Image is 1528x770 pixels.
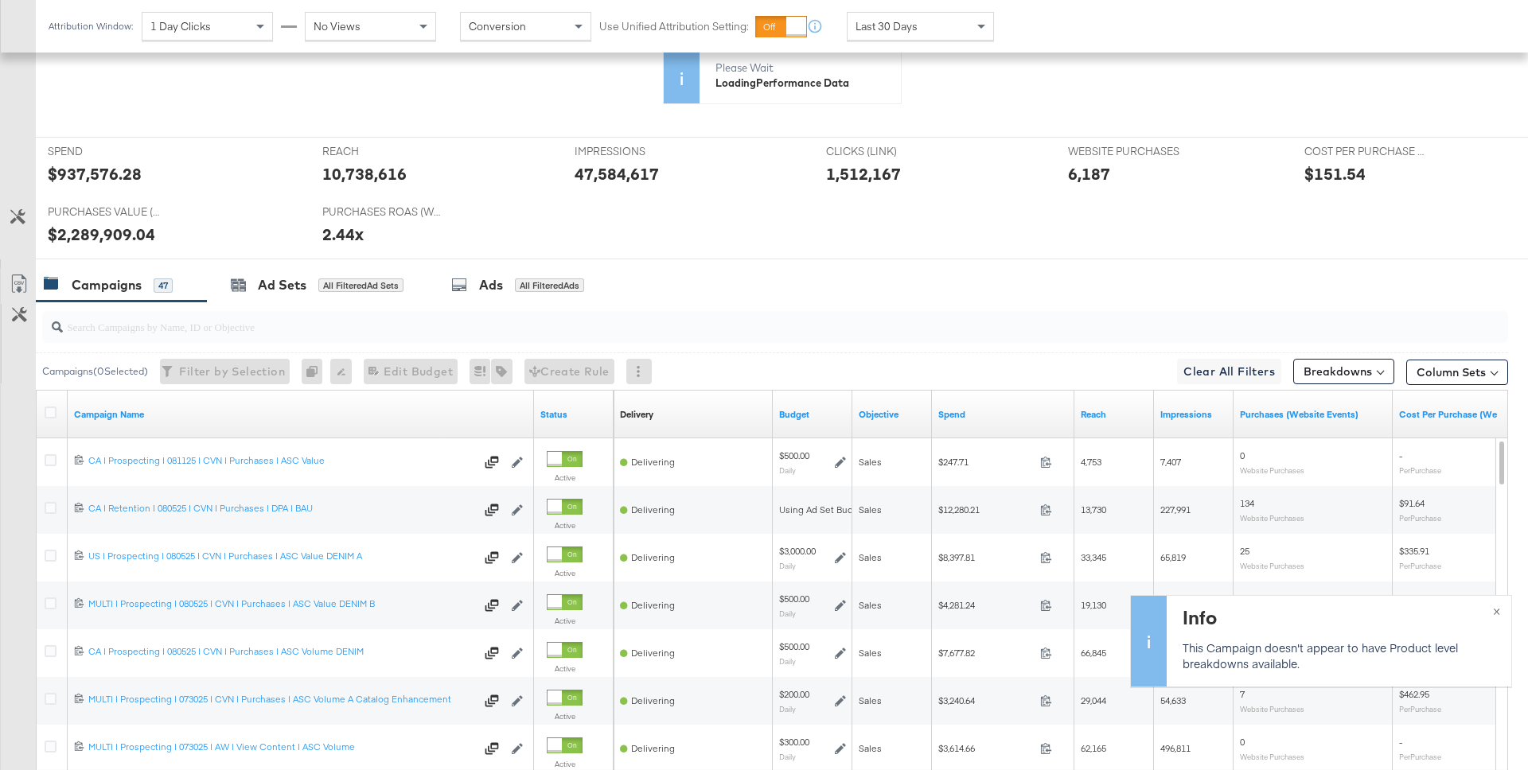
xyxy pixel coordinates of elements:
[1482,596,1511,624] button: ×
[859,599,882,611] span: Sales
[859,408,926,421] a: Your campaign's objective.
[1177,359,1281,384] button: Clear All Filters
[1240,497,1254,509] span: 134
[779,545,816,558] div: $3,000.00
[1160,408,1227,421] a: The number of times your ad was served. On mobile apps an ad is counted as served the first time ...
[1493,601,1500,619] span: ×
[88,693,475,706] div: MULTI | Prospecting | 073025 | CVN | Purchases | ASC Volume A Catalog Enhancement
[88,502,475,518] a: CA | Retention | 080525 | CVN | Purchases | DPA | BAU
[859,456,882,468] span: Sales
[1081,456,1101,468] span: 4,753
[88,645,475,661] a: CA | Prospecting | 080525 | CVN | Purchases | ASC Volume DENIM
[1399,704,1441,714] sub: Per Purchase
[859,647,882,659] span: Sales
[1160,504,1191,515] span: 227,991
[599,19,749,34] label: Use Unified Attribution Setting:
[779,656,796,666] sub: Daily
[1183,640,1491,671] p: This Campaign doesn't appear to have Product level breakdowns available.
[1399,593,1429,605] span: $329.33
[1081,504,1106,515] span: 13,730
[779,465,796,475] sub: Daily
[938,694,1034,706] span: $3,240.64
[779,593,809,605] div: $500.00
[779,640,809,653] div: $500.00
[938,408,1068,421] a: The total amount spent to date.
[1160,694,1186,706] span: 54,633
[1240,736,1245,748] span: 0
[779,449,809,462] div: $500.00
[1240,593,1249,605] span: 13
[1399,449,1402,461] span: -
[1240,752,1304,761] sub: Website Purchases
[1293,359,1394,384] button: Breakdowns
[88,645,475,658] div: CA | Prospecting | 080525 | CVN | Purchases | ASC Volume DENIM
[547,711,583,721] label: Active
[88,741,475,753] div: MULTI | Prospecting | 073025 | AW | View Content | ASC Volume
[74,408,528,421] a: Your campaign name.
[620,408,653,421] a: Reflects the ability of your Ad Campaign to achieve delivery based on ad states, schedule and bud...
[859,694,882,706] span: Sales
[1081,694,1106,706] span: 29,044
[938,504,1034,515] span: $12,280.21
[859,551,882,563] span: Sales
[1240,408,1386,421] a: The number of times a purchase was made tracked by your Custom Audience pixel on your website aft...
[859,742,882,754] span: Sales
[779,736,809,749] div: $300.00
[1399,497,1425,509] span: $91.64
[547,759,583,769] label: Active
[1160,456,1181,468] span: 7,407
[258,276,306,294] div: Ad Sets
[631,647,675,659] span: Delivering
[88,454,475,467] div: CA | Prospecting | 081125 | CVN | Purchases | ASC Value
[88,597,475,610] div: MULTI | Prospecting | 080525 | CVN | Purchases | ASC Value DENIM B
[779,609,796,618] sub: Daily
[938,599,1034,611] span: $4,281.24
[938,647,1034,659] span: $7,677.82
[620,408,653,421] div: Delivery
[779,704,796,714] sub: Daily
[63,305,1374,336] input: Search Campaigns by Name, ID or Objective
[1081,599,1106,611] span: 19,130
[88,550,475,562] div: US | Prospecting | 080525 | CVN | Purchases | ASC Value DENIM A
[1160,551,1186,563] span: 65,819
[856,19,918,33] span: Last 30 Days
[631,694,675,706] span: Delivering
[1183,362,1275,382] span: Clear All Filters
[1399,513,1441,523] sub: Per Purchase
[479,276,503,294] div: Ads
[150,19,211,33] span: 1 Day Clicks
[1240,449,1245,461] span: 0
[1240,561,1304,570] sub: Website Purchases
[547,568,583,578] label: Active
[1183,604,1491,630] div: Info
[1399,465,1441,475] sub: Per Purchase
[547,520,583,531] label: Active
[631,551,675,563] span: Delivering
[314,19,361,33] span: No Views
[1081,647,1106,659] span: 66,845
[547,616,583,626] label: Active
[88,454,475,470] a: CA | Prospecting | 081125 | CVN | Purchases | ASC Value
[631,742,675,754] span: Delivering
[631,599,675,611] span: Delivering
[88,741,475,756] a: MULTI | Prospecting | 073025 | AW | View Content | ASC Volume
[88,502,475,515] div: CA | Retention | 080525 | CVN | Purchases | DPA | BAU
[1406,360,1508,385] button: Column Sets
[1081,551,1106,563] span: 33,345
[779,561,796,570] sub: Daily
[72,276,142,294] div: Campaigns
[154,278,173,293] div: 47
[938,456,1034,468] span: $247.71
[938,551,1034,563] span: $8,397.81
[859,504,882,515] span: Sales
[779,408,846,421] a: The maximum amount you're willing to spend on your ads, on average each day or over the lifetime ...
[1399,752,1441,761] sub: Per Purchase
[631,504,675,515] span: Delivering
[302,359,330,384] div: 0
[1240,465,1304,475] sub: Website Purchases
[1081,408,1148,421] a: The number of people your ad was served to.
[547,472,583,483] label: Active
[1240,545,1249,557] span: 25
[1399,736,1402,748] span: -
[318,278,403,293] div: All Filtered Ad Sets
